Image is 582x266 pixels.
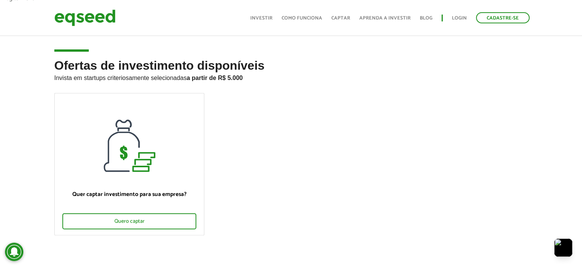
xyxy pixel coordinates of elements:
strong: a partir de R$ 5.000 [187,75,243,81]
a: Como funciona [282,16,322,21]
a: Blog [420,16,432,21]
a: Aprenda a investir [359,16,411,21]
a: Quer captar investimento para sua empresa? Quero captar [54,93,205,235]
a: Investir [250,16,272,21]
p: Quer captar investimento para sua empresa? [62,191,197,198]
a: Captar [331,16,350,21]
div: Quero captar [62,213,197,229]
img: EqSeed [54,8,116,28]
a: Login [452,16,467,21]
h2: Ofertas de investimento disponíveis [54,59,528,93]
a: Cadastre-se [476,12,530,23]
p: Invista em startups criteriosamente selecionadas [54,72,528,82]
